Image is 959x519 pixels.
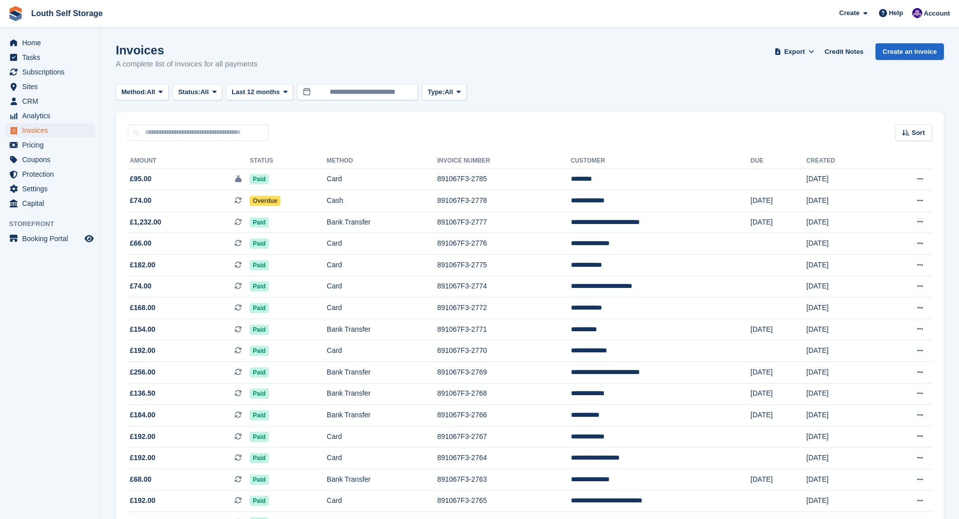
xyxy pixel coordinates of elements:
[821,43,867,60] a: Credit Notes
[806,153,879,169] th: Created
[327,153,437,169] th: Method
[250,496,268,506] span: Paid
[130,174,152,184] span: £95.00
[22,50,83,64] span: Tasks
[327,383,437,405] td: Bank Transfer
[200,87,209,97] span: All
[178,87,200,97] span: Status:
[130,453,156,463] span: £192.00
[250,475,268,485] span: Paid
[173,84,222,101] button: Status: All
[9,219,100,229] span: Storefront
[437,340,570,362] td: 891067F3-2770
[5,109,95,123] a: menu
[130,431,156,442] span: £192.00
[130,388,156,399] span: £136.50
[130,238,152,249] span: £66.00
[437,319,570,340] td: 891067F3-2771
[116,84,169,101] button: Method: All
[250,410,268,420] span: Paid
[327,405,437,426] td: Bank Transfer
[22,123,83,137] span: Invoices
[437,362,570,384] td: 891067F3-2769
[437,190,570,212] td: 891067F3-2778
[8,6,23,21] img: stora-icon-8386f47178a22dfd0bd8f6a31ec36ba5ce8667c1dd55bd0f319d3a0aa187defe.svg
[806,426,879,448] td: [DATE]
[27,5,107,22] a: Louth Self Storage
[250,153,327,169] th: Status
[327,298,437,319] td: Card
[83,233,95,245] a: Preview store
[751,469,806,491] td: [DATE]
[250,196,280,206] span: Overdue
[445,87,453,97] span: All
[437,211,570,233] td: 891067F3-2777
[806,255,879,276] td: [DATE]
[806,362,879,384] td: [DATE]
[327,233,437,255] td: Card
[751,153,806,169] th: Due
[422,84,466,101] button: Type: All
[22,80,83,94] span: Sites
[130,324,156,335] span: £154.00
[327,319,437,340] td: Bank Transfer
[327,469,437,491] td: Bank Transfer
[924,9,950,19] span: Account
[437,255,570,276] td: 891067F3-2775
[250,239,268,249] span: Paid
[806,190,879,212] td: [DATE]
[437,448,570,469] td: 891067F3-2764
[130,281,152,291] span: £74.00
[806,211,879,233] td: [DATE]
[806,169,879,190] td: [DATE]
[250,389,268,399] span: Paid
[226,84,293,101] button: Last 12 months
[327,169,437,190] td: Card
[806,233,879,255] td: [DATE]
[130,474,152,485] span: £68.00
[130,260,156,270] span: £182.00
[250,346,268,356] span: Paid
[250,260,268,270] span: Paid
[5,36,95,50] a: menu
[130,303,156,313] span: £168.00
[437,233,570,255] td: 891067F3-2776
[130,495,156,506] span: £192.00
[437,153,570,169] th: Invoice Number
[5,123,95,137] a: menu
[327,490,437,512] td: Card
[22,94,83,108] span: CRM
[437,490,570,512] td: 891067F3-2765
[5,94,95,108] a: menu
[751,190,806,212] td: [DATE]
[437,426,570,448] td: 891067F3-2767
[130,195,152,206] span: £74.00
[437,169,570,190] td: 891067F3-2785
[327,362,437,384] td: Bank Transfer
[437,469,570,491] td: 891067F3-2763
[250,432,268,442] span: Paid
[327,276,437,298] td: Card
[571,153,751,169] th: Customer
[889,8,903,18] span: Help
[806,448,879,469] td: [DATE]
[130,345,156,356] span: £192.00
[751,362,806,384] td: [DATE]
[912,8,922,18] img: Matthew Frith
[5,182,95,196] a: menu
[5,167,95,181] a: menu
[5,138,95,152] a: menu
[250,325,268,335] span: Paid
[5,50,95,64] a: menu
[5,196,95,210] a: menu
[250,453,268,463] span: Paid
[22,167,83,181] span: Protection
[437,405,570,426] td: 891067F3-2766
[784,47,805,57] span: Export
[22,196,83,210] span: Capital
[806,319,879,340] td: [DATE]
[327,426,437,448] td: Card
[751,405,806,426] td: [DATE]
[437,298,570,319] td: 891067F3-2772
[22,138,83,152] span: Pricing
